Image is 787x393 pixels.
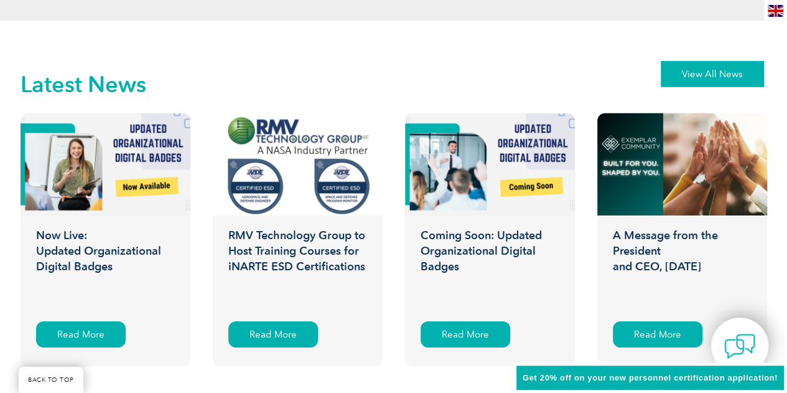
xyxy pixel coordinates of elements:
div: Read More [613,321,702,348]
div: Read More [36,321,126,348]
img: en [768,5,783,17]
a: Coming Soon: Updated Organizational Digital Badges Read More [405,113,575,366]
div: Read More [228,321,318,348]
a: A Message from the Presidentand CEO, [DATE] Read More [597,113,767,366]
img: contact-chat.png [724,331,755,362]
a: Now Live:Updated Organizational Digital Badges Read More [21,113,190,366]
a: BACK TO TOP [19,367,83,393]
h3: Now Live: Updated Organizational Digital Badges [21,228,190,309]
span: Get 20% off on your new personnel certification application! [523,373,778,382]
div: Read More [421,321,510,348]
h3: A Message from the President and CEO, [DATE] [597,228,767,309]
h3: RMV Technology Group to Host Training Courses for iNARTE ESD Certifications [213,228,383,309]
h3: Coming Soon: Updated Organizational Digital Badges [405,228,575,309]
h2: Latest News [21,75,146,95]
a: View All News [661,61,764,87]
a: RMV Technology Group to Host Training Courses for iNARTE ESD Certifications Read More [213,113,383,366]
